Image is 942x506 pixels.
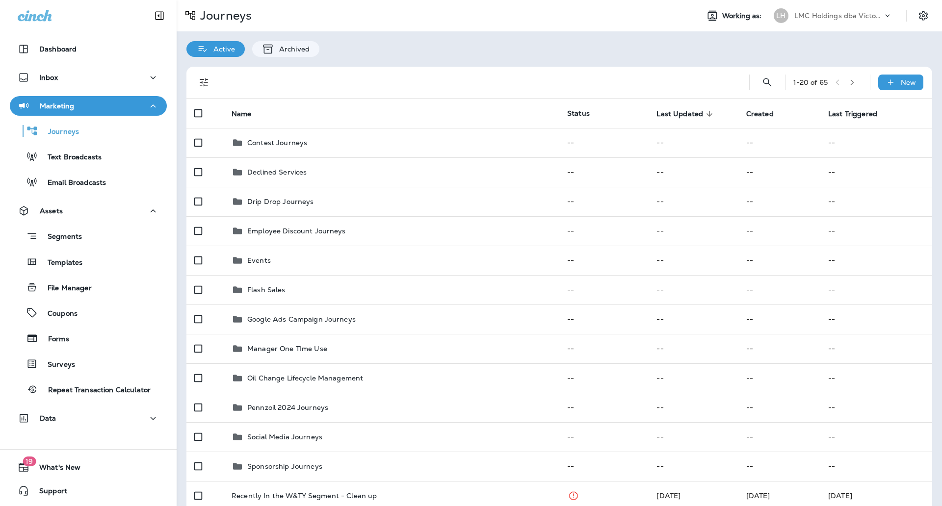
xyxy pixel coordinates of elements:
td: -- [738,452,820,481]
p: Templates [38,258,82,268]
td: -- [820,422,932,452]
td: -- [649,452,738,481]
td: -- [649,422,738,452]
td: -- [738,128,820,157]
p: Marketing [40,102,74,110]
td: -- [649,393,738,422]
td: -- [559,216,649,246]
td: -- [649,246,738,275]
span: Status [567,109,590,118]
span: Last Updated [656,109,716,118]
p: Recently In the W&TY Segment - Clean up [232,492,377,500]
span: Support [29,487,67,499]
td: -- [820,216,932,246]
p: Dashboard [39,45,77,53]
button: Surveys [10,354,167,374]
button: Repeat Transaction Calculator [10,379,167,400]
td: -- [649,187,738,216]
td: -- [559,246,649,275]
p: Archived [274,45,310,53]
td: -- [738,275,820,304]
p: Forms [38,335,69,344]
p: Employee Discount Journeys [247,227,346,235]
td: -- [738,187,820,216]
td: -- [649,128,738,157]
span: Name [232,110,252,118]
td: -- [738,216,820,246]
p: LMC Holdings dba Victory Lane Quick Oil Change [794,12,883,20]
td: -- [649,216,738,246]
td: -- [649,334,738,363]
td: -- [738,334,820,363]
p: Segments [38,232,82,242]
p: Assets [40,207,63,215]
td: -- [649,275,738,304]
button: Marketing [10,96,167,116]
span: Name [232,109,264,118]
td: -- [559,304,649,334]
td: -- [820,393,932,422]
td: -- [820,363,932,393]
td: -- [649,363,738,393]
td: -- [559,363,649,393]
td: -- [820,275,932,304]
td: -- [738,246,820,275]
span: Michelle Anderson [656,491,680,500]
p: Flash Sales [247,286,286,294]
td: -- [738,393,820,422]
span: J-P Scoville [746,491,770,500]
button: Settings [915,7,932,25]
td: -- [738,422,820,452]
button: Collapse Sidebar [146,6,173,25]
p: Journeys [38,127,79,137]
span: Created [746,109,786,118]
div: 1 - 20 of 65 [793,78,828,86]
button: Filters [194,73,214,92]
button: Journeys [10,121,167,141]
span: What's New [29,463,80,475]
td: -- [559,422,649,452]
span: Created [746,110,774,118]
td: -- [738,363,820,393]
button: Data [10,408,167,428]
span: Last Triggered [828,110,877,118]
button: Support [10,481,167,501]
td: -- [820,334,932,363]
p: Oil Change Lifecycle Management [247,374,363,382]
span: Working as: [722,12,764,20]
td: -- [820,246,932,275]
td: -- [559,334,649,363]
button: Search Journeys [758,73,777,92]
p: Journeys [196,8,252,23]
button: Email Broadcasts [10,172,167,192]
span: 19 [23,456,36,466]
p: Coupons [38,309,78,319]
td: -- [820,304,932,334]
p: Text Broadcasts [38,153,102,162]
p: Surveys [38,360,75,370]
p: Google Ads Campaign Journeys [247,315,356,323]
button: Forms [10,328,167,349]
button: Text Broadcasts [10,146,167,167]
td: -- [559,452,649,481]
button: File Manager [10,277,167,298]
td: -- [559,393,649,422]
button: Templates [10,252,167,272]
p: File Manager [38,284,92,293]
button: 19What's New [10,457,167,477]
td: -- [649,304,738,334]
button: Assets [10,201,167,221]
div: LH [774,8,788,23]
p: Contest Journeys [247,139,307,147]
td: -- [738,157,820,187]
span: Last Triggered [828,109,890,118]
p: Data [40,414,56,422]
td: -- [559,128,649,157]
button: Dashboard [10,39,167,59]
p: New [901,78,916,86]
p: Manager One TIme Use [247,345,327,353]
td: -- [738,304,820,334]
td: -- [820,128,932,157]
span: Stopped [567,490,579,499]
p: Pennzoil 2024 Journeys [247,404,328,411]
